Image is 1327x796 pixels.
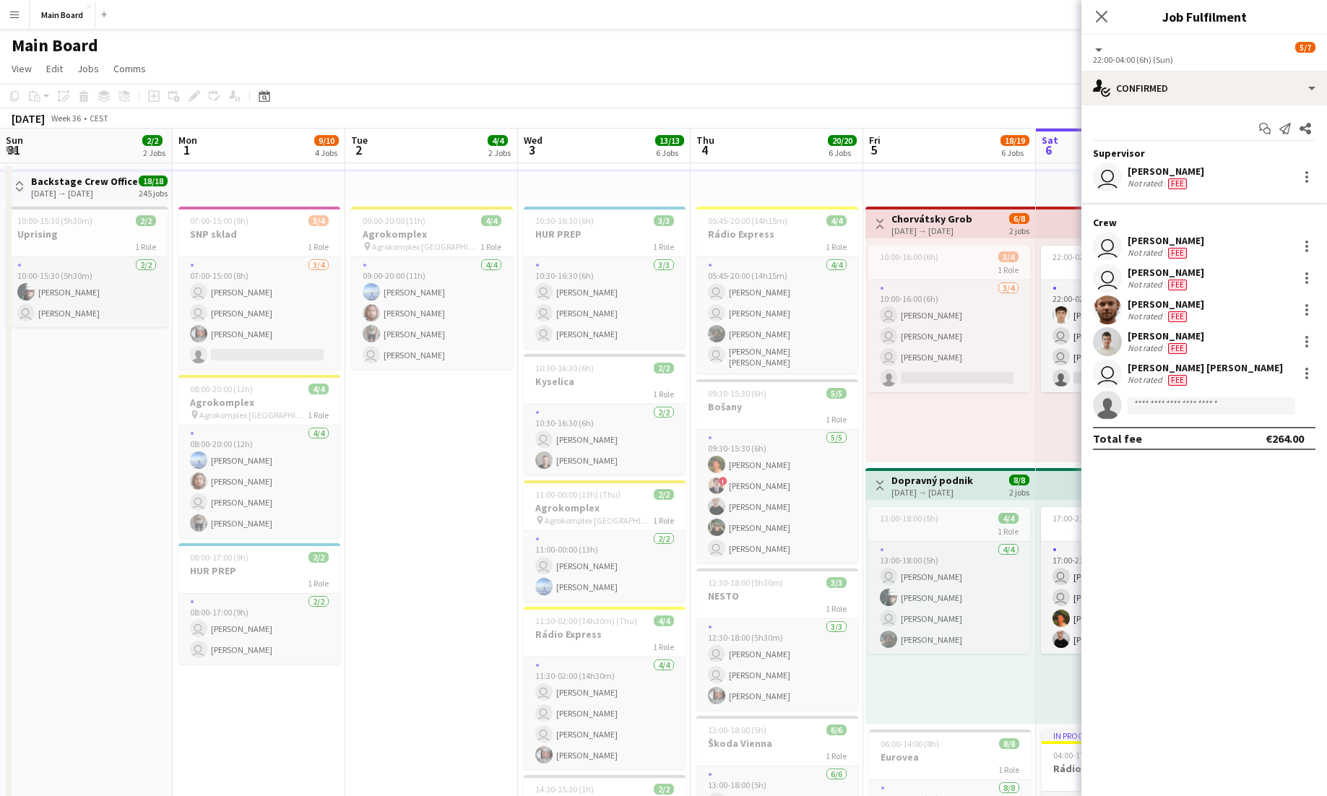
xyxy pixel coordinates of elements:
span: Sun [6,134,23,147]
span: Agrokomplex [GEOGRAPHIC_DATA] [372,241,480,252]
span: 1 Role [826,414,847,425]
div: 2 jobs [1009,224,1029,236]
span: Tue [351,134,368,147]
h3: Rádio Express [1042,762,1203,775]
app-card-role: 5/509:30-15:30 (6h)[PERSON_NAME]![PERSON_NAME][PERSON_NAME][PERSON_NAME] [PERSON_NAME] [696,430,858,563]
span: 1 Role [480,241,501,252]
app-job-card: 11:00-00:00 (13h) (Thu)2/2Agrokomplex Agrokomplex [GEOGRAPHIC_DATA]1 Role2/211:00-00:00 (13h) [PE... [524,480,686,601]
span: Fee [1168,280,1187,290]
span: 22:00-02:00 (4h) (Sun) [1052,251,1133,262]
span: 5/5 [826,388,847,399]
div: 2 jobs [1009,485,1029,498]
h3: Rádio Express [524,628,686,641]
div: Not rated [1128,374,1165,386]
div: [DATE] → [DATE] [31,188,138,199]
app-card-role: 4/409:00-20:00 (11h)[PERSON_NAME][PERSON_NAME][PERSON_NAME] [PERSON_NAME] [351,257,513,369]
div: 08:00-17:00 (9h)2/2HUR PREP1 Role2/208:00-17:00 (9h) [PERSON_NAME] [PERSON_NAME] [178,543,340,664]
h3: Rádio Express [696,228,858,241]
div: Not rated [1128,342,1165,354]
app-card-role: 4/411:30-02:00 (14h30m) [PERSON_NAME] [PERSON_NAME] [PERSON_NAME][PERSON_NAME] [524,657,686,769]
div: 245 jobs [139,186,168,199]
div: 2 Jobs [143,147,165,158]
app-card-role: 4/405:45-20:00 (14h15m) [PERSON_NAME] [PERSON_NAME][PERSON_NAME] [PERSON_NAME] [PERSON_NAME] [696,257,858,373]
span: 4/4 [481,215,501,226]
div: Crew has different fees then in role [1165,178,1190,189]
app-job-card: 07:00-15:00 (8h)3/4SNP sklad1 Role3/407:00-15:00 (8h) [PERSON_NAME] [PERSON_NAME][PERSON_NAME] [178,207,340,369]
span: ! [719,477,727,485]
span: Jobs [77,62,99,75]
span: Comms [113,62,146,75]
span: 13/13 [655,135,684,146]
div: 6 Jobs [829,147,856,158]
span: 20/20 [828,135,857,146]
span: 1 Role [653,389,674,399]
div: Crew has different fees then in role [1165,311,1190,322]
span: Fee [1168,248,1187,259]
h3: SNP sklad [178,228,340,241]
app-job-card: 22:00-02:00 (4h) (Sun)3/41 Role3/422:00-02:00 (4h)[PERSON_NAME] [PERSON_NAME] [PERSON_NAME] [1041,246,1203,392]
div: Crew has different fees then in role [1165,374,1190,386]
app-card-role: 2/210:00-15:30 (5h30m)[PERSON_NAME] [PERSON_NAME] [6,257,168,327]
h3: Agrokomplex [178,396,340,409]
span: 5 [867,142,881,158]
span: 3 [522,142,543,158]
span: 06:00-14:00 (8h) [881,738,939,749]
app-job-card: 10:00-15:30 (5h30m)2/2Uprising1 Role2/210:00-15:30 (5h30m)[PERSON_NAME] [PERSON_NAME] [6,207,168,327]
span: 08:00-17:00 (9h) [190,552,248,563]
span: Agrokomplex [GEOGRAPHIC_DATA] [545,515,653,526]
h3: HUR PREP [178,564,340,577]
app-job-card: 10:30-16:30 (6h)2/2Kyselica1 Role2/210:30-16:30 (6h) [PERSON_NAME][PERSON_NAME] [524,354,686,475]
h3: Eurovea [869,750,1031,763]
span: 17:00-21:00 (4h) [1052,513,1111,524]
span: Fee [1168,178,1187,189]
span: 4/4 [998,513,1019,524]
span: Fee [1168,311,1187,322]
div: [PERSON_NAME] [1128,234,1204,247]
span: 09:00-20:00 (11h) [363,215,425,226]
h3: Backstage Crew Office [31,175,138,188]
div: In progress [1042,730,1203,741]
div: Not rated [1128,247,1165,259]
span: 05:45-20:00 (14h15m) [708,215,787,226]
div: Crew has different fees then in role [1165,342,1190,354]
span: 9/10 [314,135,339,146]
span: Thu [696,134,714,147]
span: Fri [869,134,881,147]
app-card-role: 2/208:00-17:00 (9h) [PERSON_NAME] [PERSON_NAME] [178,594,340,664]
h3: NESTO [696,589,858,602]
div: 6 Jobs [656,147,683,158]
span: 1 Role [135,241,156,252]
div: CEST [90,113,108,124]
app-card-role: 4/413:00-18:00 (5h) [PERSON_NAME][PERSON_NAME] [PERSON_NAME][PERSON_NAME] [868,542,1030,654]
div: [PERSON_NAME] [PERSON_NAME] [1128,361,1283,374]
h3: Agrokomplex [351,228,513,241]
div: 4 Jobs [315,147,338,158]
h1: Main Board [12,35,98,56]
span: 1 Role [653,641,674,652]
div: 2 Jobs [488,147,511,158]
span: 4/4 [308,384,329,394]
h3: Kyselica [524,375,686,388]
div: Crew has different fees then in role [1165,247,1190,259]
div: [PERSON_NAME] [1128,165,1204,178]
span: 4/4 [826,215,847,226]
span: 1 Role [653,241,674,252]
div: Crew has different fees then in role [1165,279,1190,290]
span: 2/2 [654,363,674,373]
div: 08:00-20:00 (12h)4/4Agrokomplex Agrokomplex [GEOGRAPHIC_DATA]1 Role4/408:00-20:00 (12h)[PERSON_NA... [178,375,340,537]
div: [DATE] → [DATE] [891,225,972,236]
div: [PERSON_NAME] [1128,298,1204,311]
span: 2/2 [654,489,674,500]
div: 6 Jobs [1001,147,1029,158]
span: 1 Role [998,526,1019,537]
span: 6/8 [1009,213,1029,224]
span: Mon [178,134,197,147]
h3: Bošany [696,400,858,413]
app-job-card: 10:30-16:30 (6h)3/3HUR PREP1 Role3/310:30-16:30 (6h) [PERSON_NAME] [PERSON_NAME] [PERSON_NAME] [524,207,686,348]
a: View [6,59,38,78]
